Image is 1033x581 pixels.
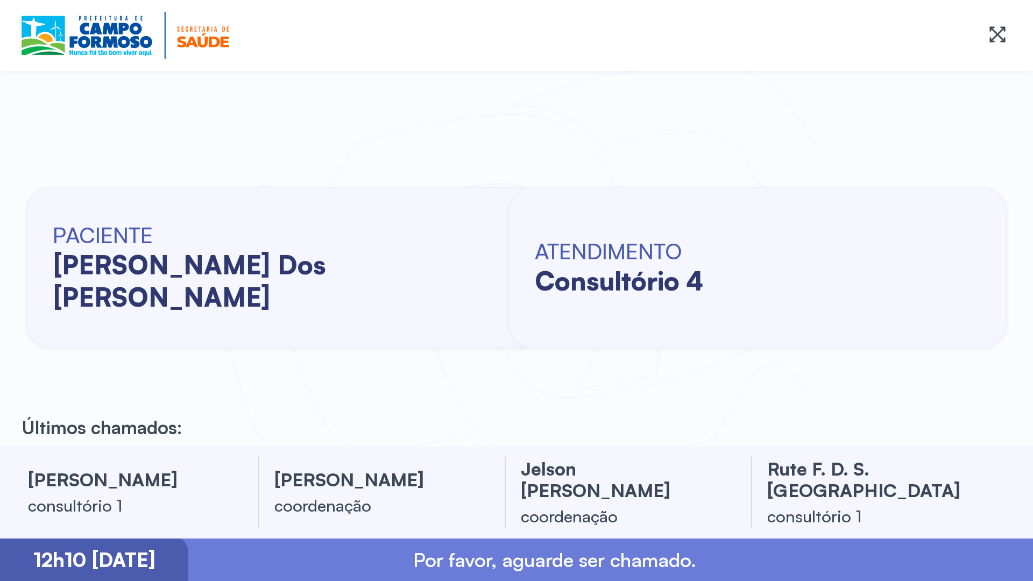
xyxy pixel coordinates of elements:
h3: [PERSON_NAME] [274,469,479,490]
div: consultório 1 [767,505,972,527]
h6: ATENDIMENTO [535,238,703,265]
h2: [PERSON_NAME] dos [PERSON_NAME] [53,249,507,313]
h6: PACIENTE [53,222,507,249]
h3: [PERSON_NAME] [28,469,232,490]
div: coordenação [521,505,725,527]
h3: rute f. d. s. [GEOGRAPHIC_DATA] [767,458,972,501]
div: coordenação [274,494,479,516]
img: Logotipo do estabelecimento [22,12,229,59]
h2: consultório 4 [535,265,703,297]
div: consultório 1 [28,494,232,516]
h3: jelson [PERSON_NAME] [521,458,725,501]
p: Últimos chamados: [22,416,182,438]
